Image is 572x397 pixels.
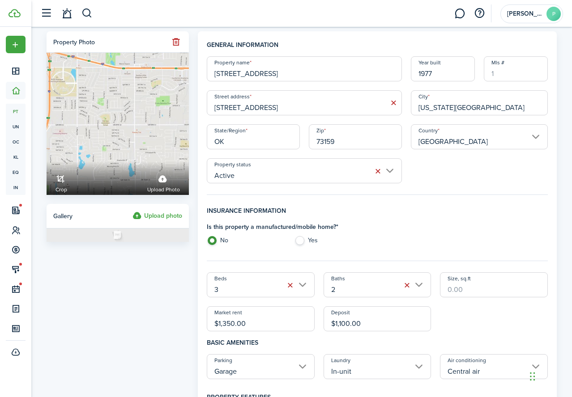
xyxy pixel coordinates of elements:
[147,185,180,194] span: Upload photo
[6,165,26,180] a: eq
[81,6,93,21] button: Search
[440,272,548,297] input: 0.00
[147,170,180,194] label: Upload photo
[284,279,297,291] button: Clear
[6,119,26,134] a: un
[324,354,431,379] input: Laundry
[507,11,543,17] span: Paula
[207,90,402,115] input: Start typing the address and then select from the dropdown
[324,306,431,331] input: 0.00
[401,279,413,291] button: Clear
[6,36,26,53] button: Open menu
[58,2,75,25] a: Notifications
[47,228,189,242] img: Photo placeholder
[207,40,548,56] h4: General information
[207,206,548,222] h4: Insurance information
[546,7,561,21] avatar-text: P
[55,170,67,194] a: Crop
[207,331,548,354] h4: Basic amenities
[53,38,95,47] div: Property photo
[55,185,67,194] span: Crop
[207,354,315,379] input: Parking
[484,56,548,81] input: 1
[207,306,315,331] input: 0.00
[6,180,26,195] a: in
[440,354,548,379] input: Air conditioning
[295,236,373,249] label: Yes
[207,222,373,232] h4: Is this property a manufactured/mobile home? *
[9,9,21,17] img: TenantCloud
[371,165,384,177] button: Clear
[6,149,26,165] a: kl
[527,354,572,397] iframe: Chat Widget
[6,104,26,119] a: pt
[170,36,182,48] button: Remove file
[53,211,73,221] span: Gallery
[6,134,26,149] a: oc
[38,5,55,22] button: Open sidebar
[530,363,535,390] div: Drag
[207,236,285,249] label: No
[472,6,487,21] button: Open resource center
[451,2,468,25] a: Messaging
